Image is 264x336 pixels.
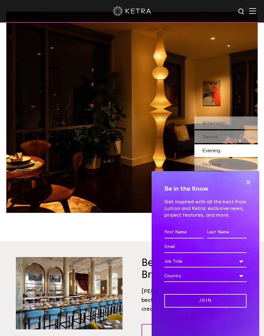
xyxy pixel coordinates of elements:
[164,294,247,308] input: Join
[164,199,247,218] p: Get inspired with all the best from Lutron and Ketra: exclusive news, project features, and more.
[141,257,248,281] h3: Beautiful Spaces, Brilliantly Lit
[164,226,204,238] input: First Name
[164,255,247,267] div: Job Title
[6,12,258,213] img: SS_HBD_LivingRoom_Desktop_03
[202,162,220,167] span: Hosting
[249,8,256,14] img: Hamburger%20Nav.svg
[164,184,247,194] h4: Be in the Know
[238,8,246,16] img: search icon
[207,226,247,238] input: Last Name
[202,134,218,139] span: Sunset
[141,287,248,314] div: [PERSON_NAME] light illuminates the best and brightest in world-class creations.
[202,120,226,125] span: Afternoon
[113,6,151,16] img: ketra-logo-2019-white
[16,257,123,329] img: Brilliantly Lit@2x
[164,270,247,282] div: Country
[202,148,220,153] span: Evening
[164,241,247,253] input: Email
